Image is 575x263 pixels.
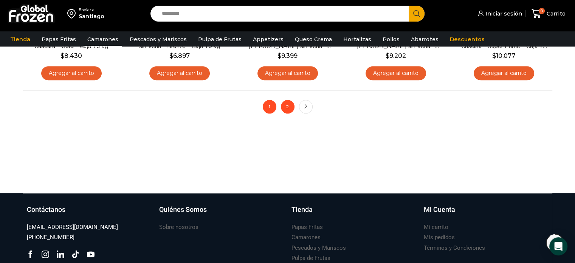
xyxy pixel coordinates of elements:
[409,6,425,22] button: Search button
[27,223,118,231] h3: [EMAIL_ADDRESS][DOMAIN_NAME]
[545,10,566,17] span: Carrito
[291,222,323,232] a: Papas Fritas
[6,32,34,47] a: Tienda
[159,222,198,232] a: Sobre nosotros
[27,222,118,232] a: [EMAIL_ADDRESS][DOMAIN_NAME]
[407,32,442,47] a: Abarrotes
[27,205,65,215] h3: Contáctanos
[492,52,515,59] bdi: 10.077
[291,32,336,47] a: Queso Crema
[67,7,79,20] img: address-field-icon.svg
[291,233,321,241] h3: Camarones
[41,66,102,80] a: Agregar al carrito: “Camarón 21/25 Crudo con Cáscara - Gold - Caja 10 kg”
[476,6,522,21] a: Iniciar sesión
[291,232,321,243] a: Camarones
[446,32,488,47] a: Descuentos
[386,52,389,59] span: $
[249,32,287,47] a: Appetizers
[549,237,567,255] div: Open Intercom Messenger
[169,52,190,59] bdi: 6.897
[60,52,64,59] span: $
[424,222,448,232] a: Mi carrito
[263,100,276,114] span: 1
[79,7,104,12] div: Enviar a
[79,12,104,20] div: Santiago
[424,243,485,253] a: Términos y Condiciones
[424,233,455,241] h3: Mis pedidos
[474,66,534,80] a: Agregar al carrito: “Camarón 21/25 Crudo con Cáscara - Super Prime - Caja 10 kg”
[281,100,294,114] a: 2
[159,205,207,215] h3: Quiénes Somos
[386,52,406,59] bdi: 9.202
[424,223,448,231] h3: Mi carrito
[484,10,522,17] span: Iniciar sesión
[169,52,173,59] span: $
[379,32,403,47] a: Pollos
[291,254,330,262] h3: Pulpa de Frutas
[291,205,416,222] a: Tienda
[530,5,567,23] a: 0 Carrito
[60,52,82,59] bdi: 8.430
[539,8,545,14] span: 0
[277,52,298,59] bdi: 9.399
[159,205,284,222] a: Quiénes Somos
[424,232,455,243] a: Mis pedidos
[492,52,496,59] span: $
[366,66,426,80] a: Agregar al carrito: “Camarón 71/90 Crudo Pelado sin Vena - Super Prime - Caja 10 kg”
[84,32,122,47] a: Camarones
[291,244,346,252] h3: Pescados y Mariscos
[424,205,455,215] h3: Mi Cuenta
[424,205,549,222] a: Mi Cuenta
[291,205,313,215] h3: Tienda
[27,232,74,243] a: [PHONE_NUMBER]
[159,223,198,231] h3: Sobre nosotros
[424,244,485,252] h3: Términos y Condiciones
[27,205,152,222] a: Contáctanos
[27,233,74,241] h3: [PHONE_NUMBER]
[38,32,80,47] a: Papas Fritas
[257,66,318,80] a: Agregar al carrito: “Camarón 36/40 Crudo Pelado sin Vena - Gold - Caja 10 kg”
[277,52,281,59] span: $
[291,223,323,231] h3: Papas Fritas
[291,243,346,253] a: Pescados y Mariscos
[126,32,191,47] a: Pescados y Mariscos
[339,32,375,47] a: Hortalizas
[194,32,245,47] a: Pulpa de Frutas
[149,66,210,80] a: Agregar al carrito: “Camarón Medium Cocido Pelado sin Vena - Bronze - Caja 10 kg”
